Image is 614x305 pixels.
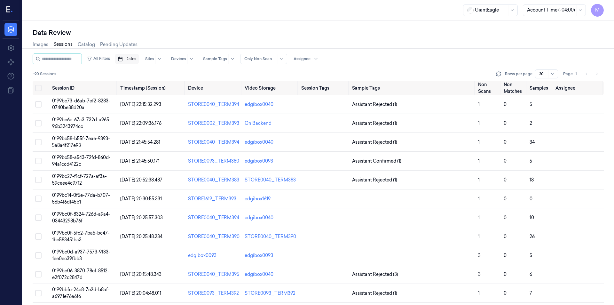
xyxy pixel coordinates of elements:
span: 26 [530,234,535,239]
div: STORE0093_TERM380 [188,158,240,165]
p: Rows per page [505,71,532,77]
button: Select row [35,101,42,108]
span: [DATE] 20:52:38.487 [120,177,162,183]
span: Assistant Confirmed (1) [352,158,401,165]
div: edgibox0040 [245,271,273,278]
span: [DATE] 22:09:36.176 [120,120,161,126]
div: STORE0040_TERM390 [188,233,240,240]
span: 6 [530,271,532,277]
span: 0 [504,215,507,221]
span: Assistant Rejected (1) [352,120,397,127]
button: Select row [35,177,42,183]
div: edgibox0040 [245,214,273,221]
span: [DATE] 21:45:50.171 [120,158,160,164]
span: [DATE] 20:15:48.343 [120,271,161,277]
span: 0 [504,158,507,164]
a: Images [33,41,48,48]
span: [DATE] 22:15:32.293 [120,101,161,107]
div: STORE0040_TERM394 [188,139,240,146]
span: 1 [478,215,480,221]
span: 0 [504,120,507,126]
span: 7 [530,290,532,296]
span: 0 [504,101,507,107]
div: STORE0040_TERM383 [245,177,296,183]
div: On Backend [245,120,272,127]
span: [DATE] 21:45:54.281 [120,139,160,145]
span: 0199bc0d-a937-7573-9f33-1ee0ec39fbb3 [52,249,110,261]
div: STORE0040_TERM394 [188,101,240,108]
span: Assistant Rejected (3) [352,271,398,278]
div: edgibox0093 [245,252,273,259]
a: Sessions [53,41,73,48]
span: 1 [478,234,480,239]
span: Assistant Rejected (1) [352,101,397,108]
th: Session ID [50,81,118,95]
span: 0199bc58-a543-72fd-860d-94a1ccd4122c [52,155,111,167]
span: Assistant Rejected (1) [352,290,397,297]
span: 1 [478,101,480,107]
span: 1 [478,196,480,202]
th: Timestamp (Session) [118,81,185,95]
div: STORE0040_TERM394 [188,214,240,221]
nav: pagination [582,69,601,78]
div: edgibox0040 [245,139,273,146]
span: 0 [504,177,507,183]
span: 0199bc6e-67a3-732d-a965-96b3243974cc [52,117,111,129]
span: 1 [478,158,480,164]
span: Assistant Rejected (1) [352,139,397,146]
span: 1 [575,71,577,77]
span: 0199bc73-d6ab-7ef2-8283-0740be38d20a [52,98,110,110]
span: 0199bbfc-24e8-7e2d-b8af-a6971e76a6f6 [52,287,110,299]
div: STORE0002_TERM393 [188,120,240,127]
span: [DATE] 20:25:57.303 [120,215,163,221]
button: Select row [35,290,42,296]
span: 0 [504,271,507,277]
div: STORE0093_TERM392 [188,290,240,297]
button: Select row [35,214,42,221]
button: Select row [35,139,42,145]
span: 3 [478,253,481,258]
th: Non Matches [501,81,527,95]
button: Select row [35,233,42,240]
span: 0 [504,234,507,239]
button: Dates [115,54,139,64]
span: [DATE] 20:25:48.234 [120,234,162,239]
span: 0 [504,290,507,296]
div: edgibox0093 [245,158,273,165]
th: Assignee [553,81,604,95]
span: 0 [504,139,507,145]
button: Select row [35,120,42,126]
span: 0199bc27-f1cf-727a-af3a-59ceee4c9712 [52,173,107,186]
div: STORE0040_TERM390 [245,233,296,240]
span: 0199bc0f-5fc2-7ba5-bc47-1bc583451ba3 [52,230,110,243]
span: 3 [478,271,481,277]
button: Select row [35,271,42,277]
span: 5 [530,101,532,107]
div: STORE0040_TERM395 [188,271,240,278]
span: 5 [530,158,532,164]
button: Select row [35,252,42,259]
span: 0 [530,196,532,202]
span: ~20 Sessions [33,71,56,77]
span: 5 [530,253,532,258]
span: 0199bc0f-8324-726d-a9a4-03443298b76f [52,211,110,224]
button: Select all [35,85,42,91]
div: edgibox1619 [245,196,271,202]
span: Assistant Rejected (1) [352,177,397,183]
button: Select row [35,158,42,164]
span: 1 [478,177,480,183]
div: STORE0040_TERM383 [188,177,240,183]
span: 0199bc58-b55f-7eae-9393-5a8a4f217e93 [52,136,110,148]
a: Pending Updates [100,41,138,48]
button: M [591,4,604,17]
div: edgibox0093 [188,252,240,259]
span: [DATE] 20:04:48.011 [120,290,161,296]
span: 0199bc06-3870-78cf-8512-e2f072c2847d [52,268,109,280]
th: Sample Tags [350,81,476,95]
th: Samples [527,81,553,95]
button: Go to next page [592,69,601,78]
th: Video Storage [242,81,299,95]
span: Dates [125,56,136,62]
th: Session Tags [299,81,350,95]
